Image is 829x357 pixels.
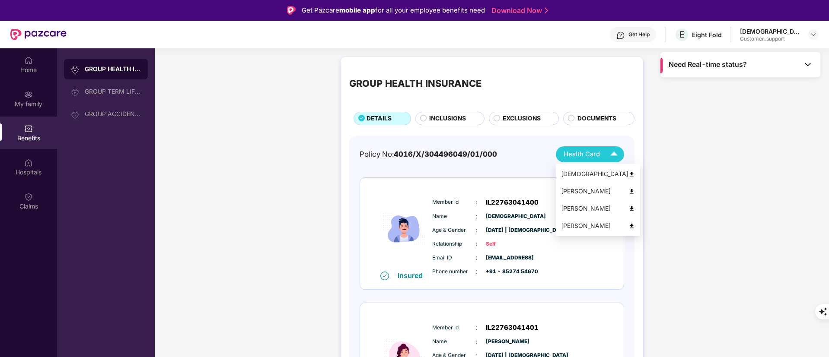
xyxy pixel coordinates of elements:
span: : [475,239,477,249]
div: Customer_support [740,35,800,42]
img: svg+xml;base64,PHN2ZyBpZD0iQmVuZWZpdHMiIHhtbG5zPSJodHRwOi8vd3d3LnczLm9yZy8yMDAwL3N2ZyIgd2lkdGg9Ij... [24,124,33,133]
span: Email ID [432,254,475,262]
span: IL22763041400 [486,197,539,208]
img: svg+xml;base64,PHN2ZyB4bWxucz0iaHR0cDovL3d3dy53My5vcmcvMjAwMC9zdmciIHdpZHRoPSI0OCIgaGVpZ2h0PSI0OC... [628,223,635,229]
button: Health Card [556,146,624,162]
div: GROUP TERM LIFE INSURANCE [85,88,141,95]
span: Phone number [432,268,475,276]
span: IL22763041401 [486,322,539,333]
div: Eight Fold [692,31,722,39]
span: [DEMOGRAPHIC_DATA] [486,212,529,221]
img: svg+xml;base64,PHN2ZyB4bWxucz0iaHR0cDovL3d3dy53My5vcmcvMjAwMC9zdmciIHdpZHRoPSI0OCIgaGVpZ2h0PSI0OC... [628,171,635,177]
div: [PERSON_NAME] [561,221,635,231]
span: INCLUSIONS [429,114,466,123]
img: svg+xml;base64,PHN2ZyB4bWxucz0iaHR0cDovL3d3dy53My5vcmcvMjAwMC9zdmciIHdpZHRoPSIxNiIgaGVpZ2h0PSIxNi... [380,272,389,280]
img: svg+xml;base64,PHN2ZyBpZD0iRHJvcGRvd24tMzJ4MzIiIHhtbG5zPSJodHRwOi8vd3d3LnczLm9yZy8yMDAwL3N2ZyIgd2... [810,31,817,38]
img: svg+xml;base64,PHN2ZyB3aWR0aD0iMjAiIGhlaWdodD0iMjAiIHZpZXdCb3g9IjAgMCAyMCAyMCIgZmlsbD0ibm9uZSIgeG... [71,110,80,119]
span: : [475,212,477,221]
img: Icuh8uwCUCF+XjCZyLQsAKiDCM9HiE6CMYmKQaPGkZKaA32CAAACiQcFBJY0IsAAAAASUVORK5CYII= [606,147,622,162]
span: +91 - 85274 54670 [486,268,529,276]
span: Member Id [432,198,475,206]
div: [PERSON_NAME] [561,204,635,213]
span: Name [432,338,475,346]
div: [DEMOGRAPHIC_DATA] [561,169,635,179]
span: : [475,323,477,332]
span: Need Real-time status? [669,60,747,69]
img: Stroke [545,6,548,15]
img: icon [378,187,430,271]
img: svg+xml;base64,PHN2ZyBpZD0iSGVscC0zMngzMiIgeG1sbnM9Imh0dHA6Ly93d3cudzMub3JnLzIwMDAvc3ZnIiB3aWR0aD... [616,31,625,40]
img: New Pazcare Logo [10,29,67,40]
div: Policy No: [360,148,497,160]
div: [PERSON_NAME] [561,186,635,196]
span: : [475,225,477,235]
div: GROUP HEALTH INSURANCE [349,76,481,91]
span: : [475,197,477,207]
span: Member Id [432,324,475,332]
div: [DEMOGRAPHIC_DATA] [740,27,800,35]
img: svg+xml;base64,PHN2ZyBpZD0iQ2xhaW0iIHhtbG5zPSJodHRwOi8vd3d3LnczLm9yZy8yMDAwL3N2ZyIgd2lkdGg9IjIwIi... [24,193,33,201]
img: svg+xml;base64,PHN2ZyB4bWxucz0iaHR0cDovL3d3dy53My5vcmcvMjAwMC9zdmciIHdpZHRoPSI0OCIgaGVpZ2h0PSI0OC... [628,205,635,212]
span: : [475,253,477,262]
div: GROUP HEALTH INSURANCE [85,65,141,73]
span: [DATE] | [DEMOGRAPHIC_DATA] [486,226,529,234]
span: [EMAIL_ADDRESS] [486,254,529,262]
img: svg+xml;base64,PHN2ZyB3aWR0aD0iMjAiIGhlaWdodD0iMjAiIHZpZXdCb3g9IjAgMCAyMCAyMCIgZmlsbD0ibm9uZSIgeG... [24,90,33,99]
span: : [475,337,477,347]
span: Name [432,212,475,221]
span: DETAILS [367,114,392,123]
span: E [679,29,685,40]
strong: mobile app [339,6,375,14]
div: Get Pazcare for all your employee benefits need [302,5,485,16]
span: Health Card [564,149,600,159]
span: Age & Gender [432,226,475,234]
img: Logo [287,6,296,15]
a: Download Now [491,6,545,15]
img: svg+xml;base64,PHN2ZyB3aWR0aD0iMjAiIGhlaWdodD0iMjAiIHZpZXdCb3g9IjAgMCAyMCAyMCIgZmlsbD0ibm9uZSIgeG... [71,65,80,74]
span: DOCUMENTS [577,114,616,123]
img: svg+xml;base64,PHN2ZyB4bWxucz0iaHR0cDovL3d3dy53My5vcmcvMjAwMC9zdmciIHdpZHRoPSI0OCIgaGVpZ2h0PSI0OC... [628,188,635,195]
div: Get Help [628,31,650,38]
span: Self [486,240,529,248]
img: svg+xml;base64,PHN2ZyBpZD0iSG9tZSIgeG1sbnM9Imh0dHA6Ly93d3cudzMub3JnLzIwMDAvc3ZnIiB3aWR0aD0iMjAiIG... [24,56,33,65]
img: Toggle Icon [803,60,812,69]
div: Insured [398,271,428,280]
span: 4016/X/304496049/01/000 [394,150,497,158]
span: EXCLUSIONS [503,114,541,123]
span: [PERSON_NAME] [486,338,529,346]
span: Relationship [432,240,475,248]
img: svg+xml;base64,PHN2ZyBpZD0iSG9zcGl0YWxzIiB4bWxucz0iaHR0cDovL3d3dy53My5vcmcvMjAwMC9zdmciIHdpZHRoPS... [24,158,33,167]
span: : [475,267,477,276]
div: GROUP ACCIDENTAL INSURANCE [85,111,141,117]
img: svg+xml;base64,PHN2ZyB3aWR0aD0iMjAiIGhlaWdodD0iMjAiIHZpZXdCb3g9IjAgMCAyMCAyMCIgZmlsbD0ibm9uZSIgeG... [71,88,80,96]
